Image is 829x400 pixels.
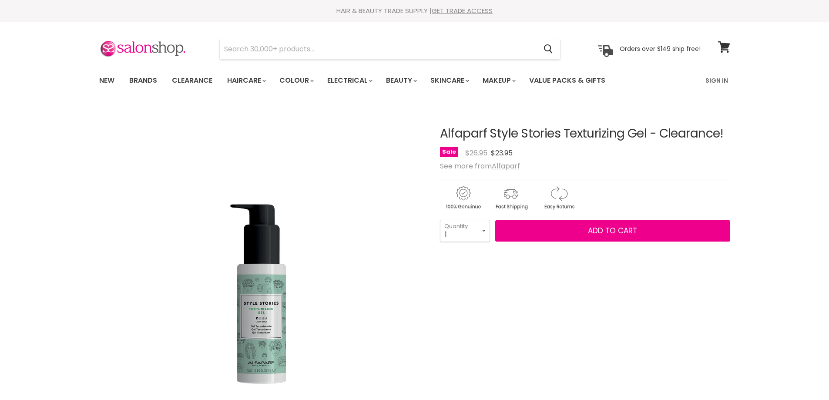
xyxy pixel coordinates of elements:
img: returns.gif [536,185,582,211]
a: New [93,71,121,90]
img: shipping.gif [488,185,534,211]
button: Add to cart [495,220,730,242]
a: Value Packs & Gifts [523,71,612,90]
a: Colour [273,71,319,90]
h1: Alfaparf Style Stories Texturizing Gel - Clearance! [440,127,730,141]
span: $26.95 [465,148,487,158]
ul: Main menu [93,68,656,93]
button: Search [537,39,560,59]
a: Skincare [424,71,474,90]
div: HAIR & BEAUTY TRADE SUPPLY | [88,7,741,15]
img: genuine.gif [440,185,486,211]
span: Add to cart [588,225,637,236]
span: See more from [440,161,520,171]
a: Makeup [476,71,521,90]
a: Alfaparf [492,161,520,171]
a: Electrical [321,71,378,90]
a: Beauty [379,71,422,90]
a: Haircare [221,71,271,90]
a: Sign In [700,71,733,90]
a: Clearance [165,71,219,90]
select: Quantity [440,220,490,242]
span: $23.95 [491,148,513,158]
p: Orders over $149 ship free! [620,45,701,53]
input: Search [220,39,537,59]
a: GET TRADE ACCESS [432,6,493,15]
form: Product [219,39,560,60]
nav: Main [88,68,741,93]
span: Sale [440,147,458,157]
a: Brands [123,71,164,90]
